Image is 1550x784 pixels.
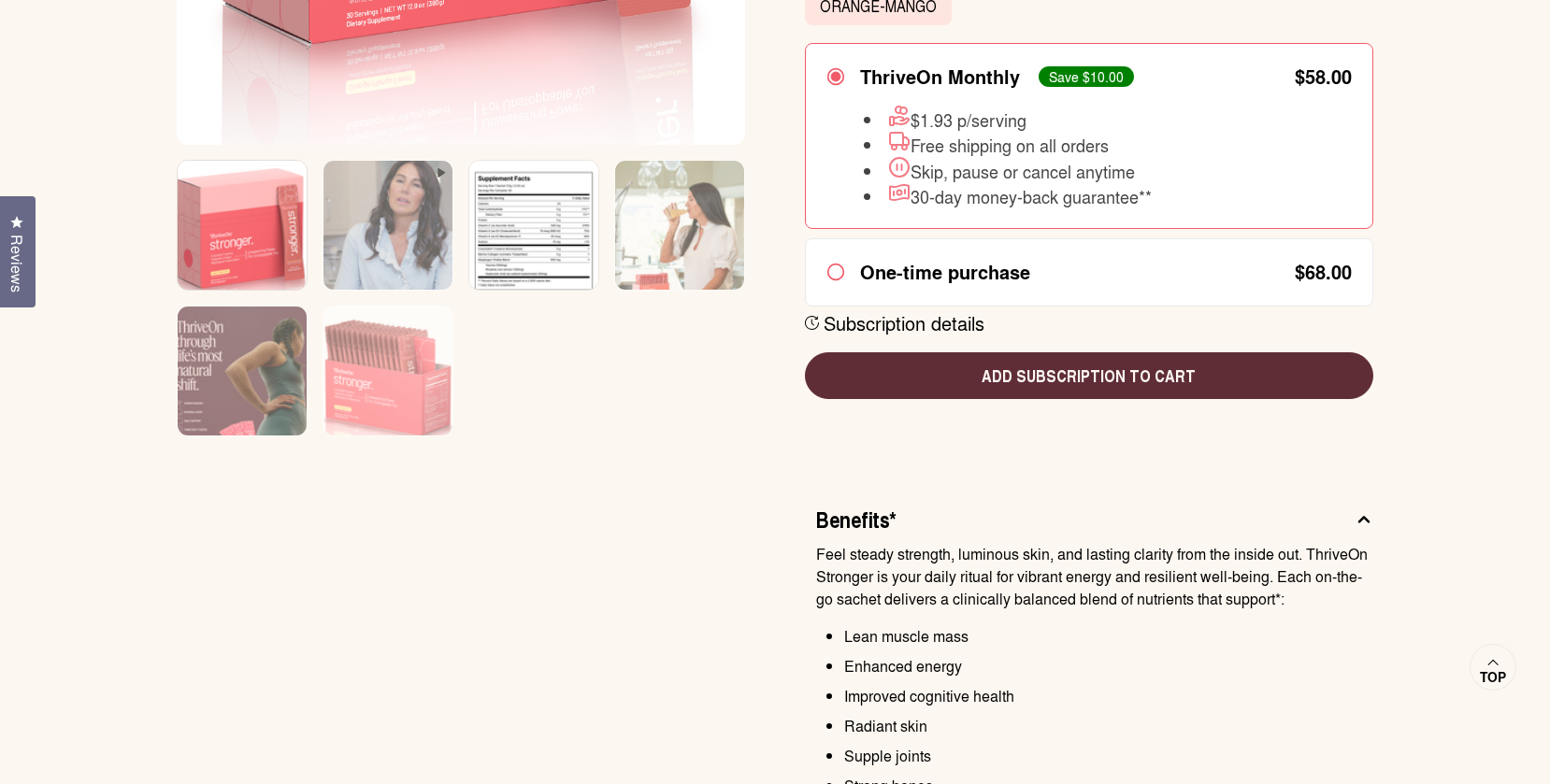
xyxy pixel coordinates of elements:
li: $1.93 p/serving [864,104,1152,130]
li: Lean muscle mass [844,625,1373,648]
p: Feel steady strength, luminous skin, and lasting clarity from the inside out. ThriveOn Stronger i... [816,543,1373,610]
img: Box of ThriveOn Stronger supplement packets on a white background [323,306,452,462]
span: Reviews [5,235,29,292]
li: Radiant skin [844,715,1373,737]
li: Improved cognitive health [844,685,1373,707]
span: Top [1480,669,1506,686]
span: Add subscription to cart [820,363,1358,388]
span: Benefits* [816,504,897,534]
div: $68.00 [1295,263,1352,281]
div: ThriveOn Monthly [860,65,1020,88]
button: Add subscription to cart [805,352,1373,399]
img: Box of ThriveOn Stronger supplement with a pink design on a white background [178,161,307,316]
div: Save $10.00 [1039,66,1134,87]
div: Subscription details [824,311,984,335]
li: Free shipping on all orders [864,130,1152,156]
button: Benefits* [816,504,1373,543]
div: $58.00 [1295,67,1352,86]
div: One-time purchase [860,261,1030,283]
li: Skip, pause or cancel anytime [864,155,1152,181]
li: 30-day money-back guarantee** [864,181,1152,207]
li: Supple joints [844,745,1373,767]
li: Enhanced energy [844,655,1373,677]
